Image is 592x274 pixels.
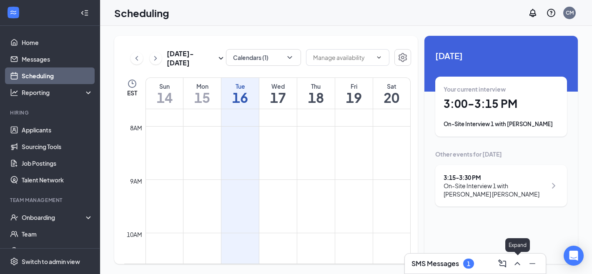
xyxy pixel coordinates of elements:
[167,49,216,67] h3: [DATE] - [DATE]
[373,78,410,109] a: September 20, 2025
[411,259,459,268] h3: SMS Messages
[127,89,137,97] span: EST
[444,97,559,111] h1: 3:00 - 3:15 PM
[221,90,259,105] h1: 16
[216,53,226,63] svg: SmallChevronDown
[528,8,538,18] svg: Notifications
[259,90,297,105] h1: 17
[297,82,335,90] div: Thu
[467,260,470,267] div: 1
[435,49,567,62] span: [DATE]
[127,79,137,89] svg: Clock
[22,51,93,67] a: Messages
[505,238,530,252] div: Expand
[125,230,144,239] div: 10am
[22,226,93,242] a: Team
[297,90,335,105] h1: 18
[376,54,382,61] svg: ChevronDown
[512,259,522,269] svg: ChevronUp
[22,88,93,97] div: Reporting
[22,155,93,172] a: Job Postings
[150,52,162,65] button: ChevronRight
[335,90,373,105] h1: 19
[444,182,547,198] div: On-Site Interview 1 with [PERSON_NAME] [PERSON_NAME]
[114,6,169,20] h1: Scheduling
[130,52,143,65] button: ChevronLeft
[146,90,183,105] h1: 14
[10,213,18,222] svg: UserCheck
[9,8,18,17] svg: WorkstreamLogo
[221,78,259,109] a: September 16, 2025
[444,120,559,128] div: On-Site Interview 1 with [PERSON_NAME]
[511,257,524,270] button: ChevronUp
[10,109,91,116] div: Hiring
[335,82,373,90] div: Fri
[146,82,183,90] div: Sun
[549,181,559,191] svg: ChevronRight
[566,9,574,16] div: CM
[221,82,259,90] div: Tue
[444,173,547,182] div: 3:15 - 3:30 PM
[373,90,410,105] h1: 20
[444,85,559,93] div: Your current interview
[10,257,18,266] svg: Settings
[546,8,556,18] svg: QuestionInfo
[497,259,507,269] svg: ComposeMessage
[313,53,372,62] input: Manage availability
[128,123,144,132] div: 8am
[22,138,93,155] a: Sourcing Tools
[226,49,301,66] button: Calendars (1)ChevronDown
[22,213,86,222] div: Onboarding
[496,257,509,270] button: ComposeMessage
[22,242,93,259] a: Documents
[394,49,411,66] button: Settings
[398,52,408,62] svg: Settings
[373,82,410,90] div: Sat
[22,122,93,138] a: Applicants
[297,78,335,109] a: September 18, 2025
[526,257,539,270] button: Minimize
[564,246,584,266] div: Open Intercom Messenger
[80,9,89,17] svg: Collapse
[151,53,160,63] svg: ChevronRight
[133,53,141,63] svg: ChevronLeft
[527,259,537,269] svg: Minimize
[394,49,411,67] a: Settings
[22,34,93,51] a: Home
[259,82,297,90] div: Wed
[335,78,373,109] a: September 19, 2025
[183,90,221,105] h1: 15
[22,257,80,266] div: Switch to admin view
[286,53,294,62] svg: ChevronDown
[22,172,93,188] a: Talent Network
[146,78,183,109] a: September 14, 2025
[10,197,91,204] div: Team Management
[435,150,567,158] div: Other events for [DATE]
[22,67,93,84] a: Scheduling
[183,82,221,90] div: Mon
[259,78,297,109] a: September 17, 2025
[10,88,18,97] svg: Analysis
[183,78,221,109] a: September 15, 2025
[128,177,144,186] div: 9am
